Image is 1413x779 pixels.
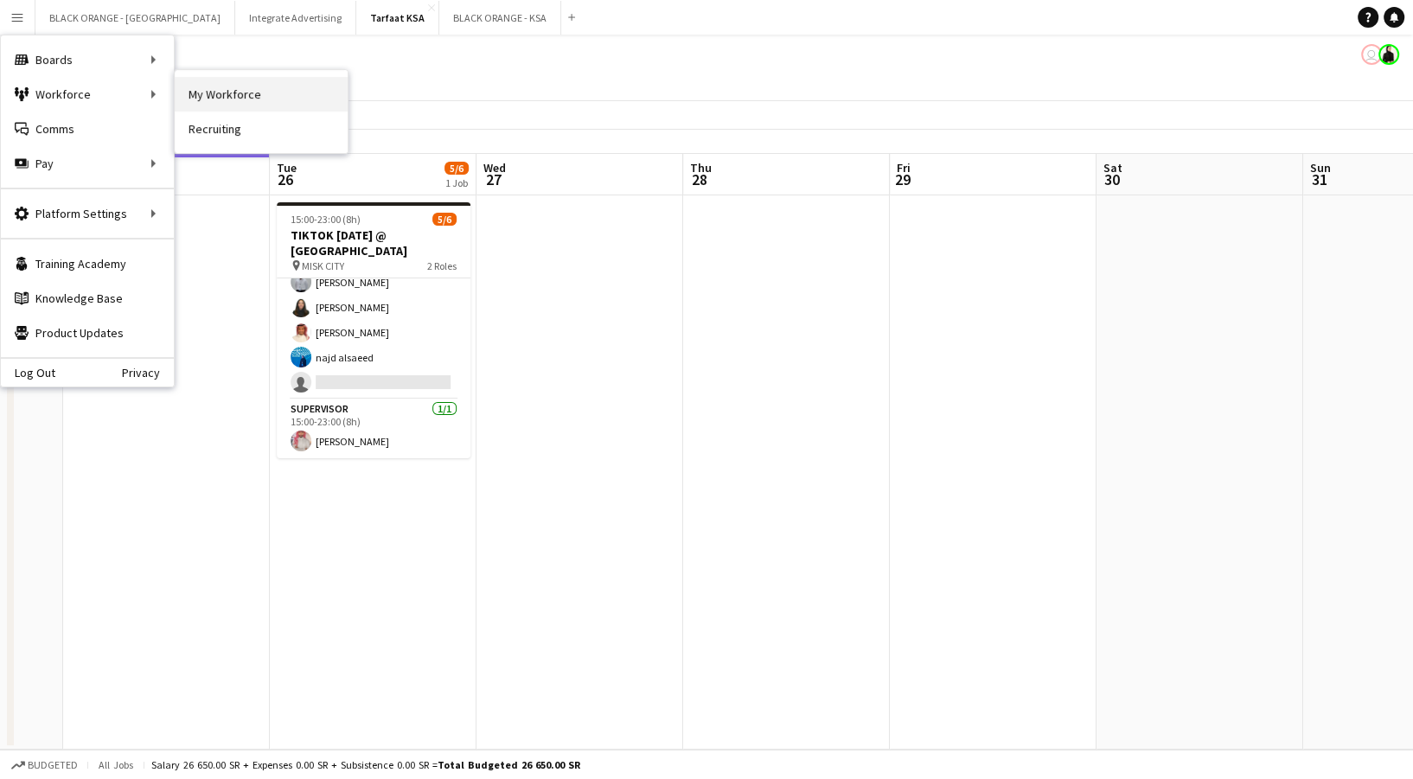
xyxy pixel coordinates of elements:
span: Budgeted [28,759,78,771]
span: 30 [1101,169,1122,189]
span: Wed [483,160,506,176]
app-card-role: Supervisor1/115:00-23:00 (8h)[PERSON_NAME] [277,399,470,458]
button: BLACK ORANGE - KSA [439,1,561,35]
span: 31 [1308,169,1331,189]
span: Thu [690,160,712,176]
app-job-card: 15:00-23:00 (8h)5/6TIKTOK [DATE] @ [GEOGRAPHIC_DATA] MISK CITY2 RolesHost/Hostess13A4/515:00-23:0... [277,202,470,458]
a: Privacy [122,366,174,380]
span: All jobs [95,758,137,771]
span: Sun [1310,160,1331,176]
span: MISK CITY [302,259,344,272]
span: 26 [274,169,297,189]
a: Knowledge Base [1,281,174,316]
span: 15:00-23:00 (8h) [291,213,361,226]
a: My Workforce [175,77,348,112]
span: Tue [277,160,297,176]
div: Pay [1,146,174,181]
div: Platform Settings [1,196,174,231]
a: Comms [1,112,174,146]
app-card-role: Host/Hostess13A4/515:00-23:00 (8h)[PERSON_NAME][PERSON_NAME][PERSON_NAME]najd alsaeed [277,240,470,399]
a: Recruiting [175,112,348,146]
span: 28 [687,169,712,189]
app-user-avatar: Abdulwahab Al Hijan [1361,44,1382,65]
button: Tarfaat KSA [356,1,439,35]
span: 29 [894,169,911,189]
div: Boards [1,42,174,77]
div: 1 Job [445,176,468,189]
span: Sat [1103,160,1122,176]
span: 5/6 [444,162,469,175]
div: Workforce [1,77,174,112]
span: 2 Roles [427,259,457,272]
a: Training Academy [1,246,174,281]
a: Log Out [1,366,55,380]
app-user-avatar: Zena Aboo Haibar [1378,44,1399,65]
span: Fri [897,160,911,176]
h3: TIKTOK [DATE] @ [GEOGRAPHIC_DATA] [277,227,470,259]
span: Total Budgeted 26 650.00 SR [438,758,580,771]
button: BLACK ORANGE - [GEOGRAPHIC_DATA] [35,1,235,35]
span: 5/6 [432,213,457,226]
button: Budgeted [9,756,80,775]
button: Integrate Advertising [235,1,356,35]
div: Salary 26 650.00 SR + Expenses 0.00 SR + Subsistence 0.00 SR = [151,758,580,771]
a: Product Updates [1,316,174,350]
span: 27 [481,169,506,189]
